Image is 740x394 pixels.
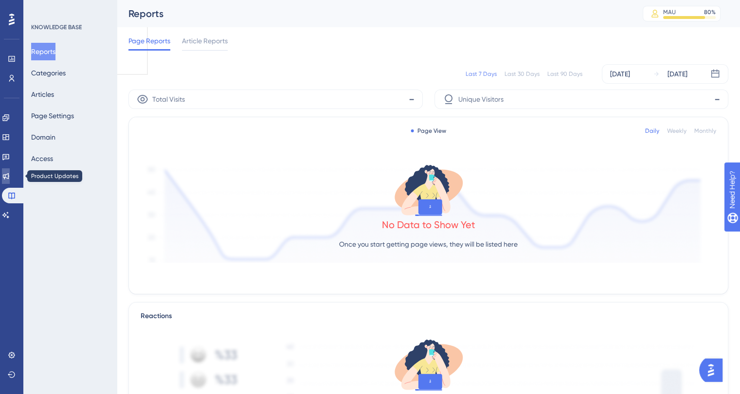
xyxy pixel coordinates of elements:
[152,93,185,105] span: Total Visits
[411,127,446,135] div: Page View
[547,70,582,78] div: Last 90 Days
[645,127,659,135] div: Daily
[704,8,716,16] div: 80 %
[31,107,74,125] button: Page Settings
[458,93,504,105] span: Unique Visitors
[23,2,61,14] span: Need Help?
[128,35,170,47] span: Page Reports
[128,7,618,20] div: Reports
[409,91,415,107] span: -
[31,150,53,167] button: Access
[182,35,228,47] span: Article Reports
[31,43,55,60] button: Reports
[466,70,497,78] div: Last 7 Days
[610,68,630,80] div: [DATE]
[663,8,676,16] div: MAU
[714,91,720,107] span: -
[339,238,518,250] p: Once you start getting page views, they will be listed here
[699,356,728,385] iframe: UserGuiding AI Assistant Launcher
[31,128,55,146] button: Domain
[505,70,540,78] div: Last 30 Days
[382,218,475,232] div: No Data to Show Yet
[668,68,687,80] div: [DATE]
[31,64,66,82] button: Categories
[31,23,82,31] div: KNOWLEDGE BASE
[141,310,716,322] div: Reactions
[31,86,54,103] button: Articles
[667,127,686,135] div: Weekly
[694,127,716,135] div: Monthly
